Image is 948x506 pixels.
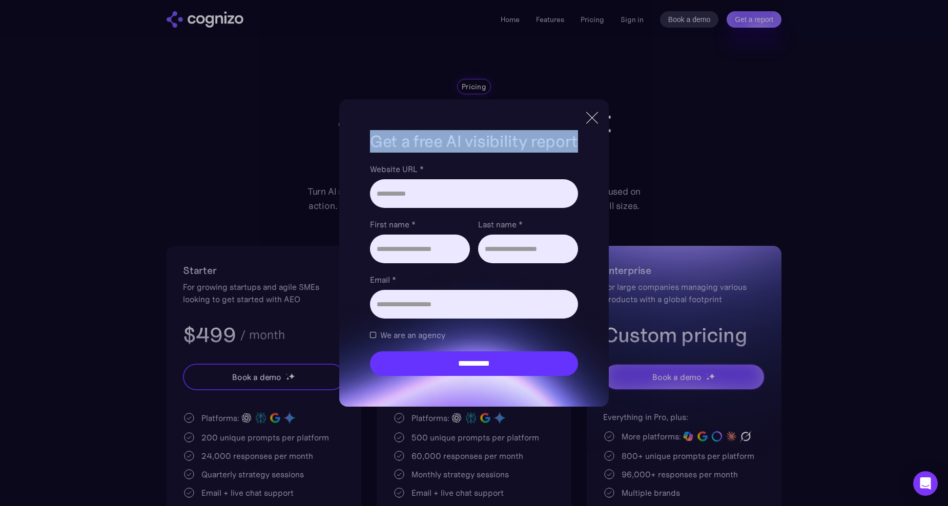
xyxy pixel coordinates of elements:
label: Email * [370,273,578,286]
label: First name * [370,218,470,230]
h1: Get a free AI visibility report [370,130,578,153]
label: Website URL * [370,163,578,175]
div: Open Intercom Messenger [913,471,938,496]
form: Brand Report Form [370,163,578,376]
label: Last name * [478,218,578,230]
span: We are an agency [380,329,445,341]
